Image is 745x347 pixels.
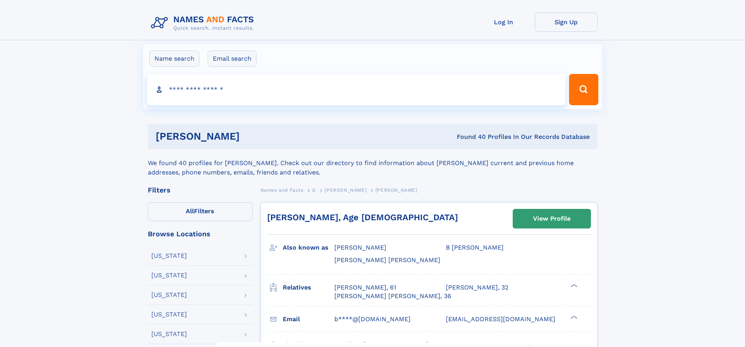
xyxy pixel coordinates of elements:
[325,185,366,195] a: [PERSON_NAME]
[156,131,348,141] h1: [PERSON_NAME]
[312,185,316,195] a: G
[569,74,598,105] button: Search Button
[151,253,187,259] div: [US_STATE]
[334,256,440,264] span: [PERSON_NAME] [PERSON_NAME]
[186,207,194,215] span: All
[283,281,334,294] h3: Relatives
[569,283,578,288] div: ❯
[334,244,386,251] span: [PERSON_NAME]
[283,241,334,254] h3: Also known as
[151,331,187,337] div: [US_STATE]
[148,13,260,34] img: Logo Names and Facts
[151,292,187,298] div: [US_STATE]
[375,187,417,193] span: [PERSON_NAME]
[148,149,598,177] div: We found 40 profiles for [PERSON_NAME]. Check out our directory to find information about [PERSON...
[148,187,253,194] div: Filters
[446,244,504,251] span: B [PERSON_NAME]
[267,212,458,222] a: [PERSON_NAME], Age [DEMOGRAPHIC_DATA]
[348,133,590,141] div: Found 40 Profiles In Our Records Database
[312,187,316,193] span: G
[334,292,451,300] a: [PERSON_NAME] [PERSON_NAME], 36
[334,283,396,292] a: [PERSON_NAME], 61
[260,185,303,195] a: Names and Facts
[446,283,508,292] a: [PERSON_NAME], 32
[151,311,187,318] div: [US_STATE]
[472,13,535,32] a: Log In
[569,315,578,320] div: ❯
[513,209,591,228] a: View Profile
[208,50,257,67] label: Email search
[533,210,571,228] div: View Profile
[148,230,253,237] div: Browse Locations
[147,74,566,105] input: search input
[148,202,253,221] label: Filters
[151,272,187,279] div: [US_STATE]
[446,315,555,323] span: [EMAIL_ADDRESS][DOMAIN_NAME]
[283,313,334,326] h3: Email
[149,50,199,67] label: Name search
[535,13,598,32] a: Sign Up
[325,187,366,193] span: [PERSON_NAME]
